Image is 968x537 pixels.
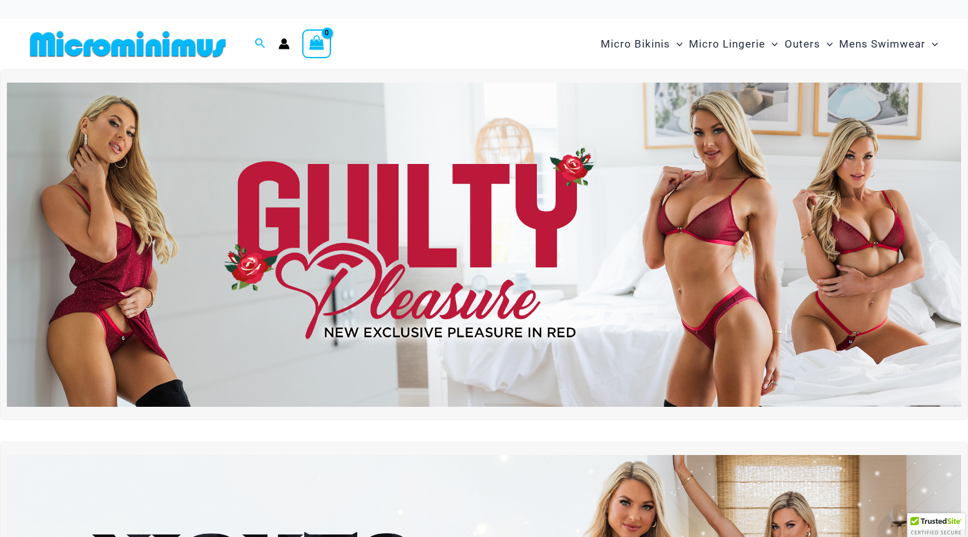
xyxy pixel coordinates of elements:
img: Guilty Pleasures Red Lingerie [7,83,961,407]
a: Micro BikinisMenu ToggleMenu Toggle [598,25,686,63]
span: Menu Toggle [765,28,778,60]
span: Mens Swimwear [839,28,925,60]
nav: Site Navigation [596,23,943,65]
span: Micro Lingerie [689,28,765,60]
span: Menu Toggle [670,28,683,60]
span: Menu Toggle [820,28,833,60]
a: Account icon link [278,38,290,49]
a: Micro LingerieMenu ToggleMenu Toggle [686,25,781,63]
a: Search icon link [255,36,266,52]
img: MM SHOP LOGO FLAT [25,30,231,58]
a: Mens SwimwearMenu ToggleMenu Toggle [836,25,941,63]
a: OutersMenu ToggleMenu Toggle [782,25,836,63]
a: View Shopping Cart, empty [302,29,331,58]
span: Micro Bikinis [601,28,670,60]
span: Menu Toggle [925,28,938,60]
span: Outers [785,28,820,60]
div: TrustedSite Certified [907,513,965,537]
